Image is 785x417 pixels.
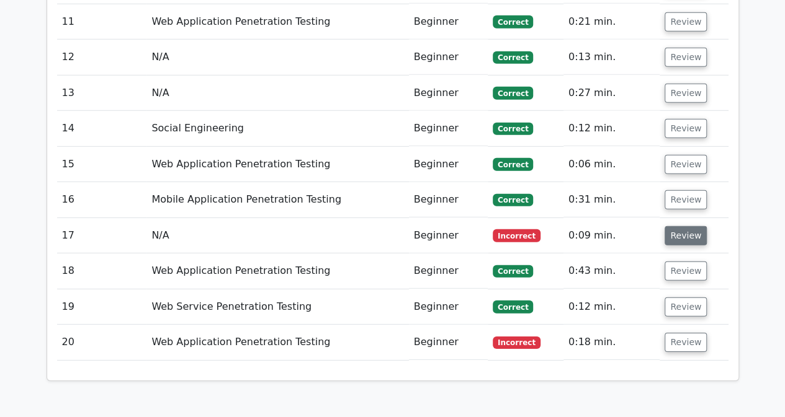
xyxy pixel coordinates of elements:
[563,147,660,182] td: 0:06 min.
[57,4,147,40] td: 11
[563,182,660,217] td: 0:31 min.
[665,84,707,103] button: Review
[57,147,147,182] td: 15
[409,40,488,75] td: Beginner
[563,76,660,111] td: 0:27 min.
[409,253,488,289] td: Beginner
[409,289,488,325] td: Beginner
[57,253,147,289] td: 18
[493,87,533,99] span: Correct
[665,119,707,138] button: Review
[665,261,707,281] button: Review
[409,4,488,40] td: Beginner
[146,76,408,111] td: N/A
[493,123,533,135] span: Correct
[57,325,147,360] td: 20
[409,111,488,146] td: Beginner
[493,301,533,313] span: Correct
[563,4,660,40] td: 0:21 min.
[146,4,408,40] td: Web Application Penetration Testing
[665,190,707,209] button: Review
[493,336,541,349] span: Incorrect
[665,333,707,352] button: Review
[57,40,147,75] td: 12
[563,253,660,289] td: 0:43 min.
[563,111,660,146] td: 0:12 min.
[665,48,707,67] button: Review
[409,147,488,182] td: Beginner
[146,182,408,217] td: Mobile Application Penetration Testing
[665,155,707,174] button: Review
[563,40,660,75] td: 0:13 min.
[409,325,488,360] td: Beginner
[493,194,533,206] span: Correct
[493,158,533,170] span: Correct
[409,182,488,217] td: Beginner
[146,147,408,182] td: Web Application Penetration Testing
[146,218,408,253] td: N/A
[57,76,147,111] td: 13
[563,325,660,360] td: 0:18 min.
[409,76,488,111] td: Beginner
[665,297,707,317] button: Review
[57,182,147,217] td: 16
[146,325,408,360] td: Web Application Penetration Testing
[665,12,707,32] button: Review
[146,289,408,325] td: Web Service Penetration Testing
[493,229,541,242] span: Incorrect
[57,218,147,253] td: 17
[146,40,408,75] td: N/A
[493,51,533,64] span: Correct
[146,111,408,146] td: Social Engineering
[563,218,660,253] td: 0:09 min.
[57,289,147,325] td: 19
[493,15,533,28] span: Correct
[563,289,660,325] td: 0:12 min.
[146,253,408,289] td: Web Application Penetration Testing
[57,111,147,146] td: 14
[493,265,533,278] span: Correct
[409,218,488,253] td: Beginner
[665,226,707,245] button: Review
